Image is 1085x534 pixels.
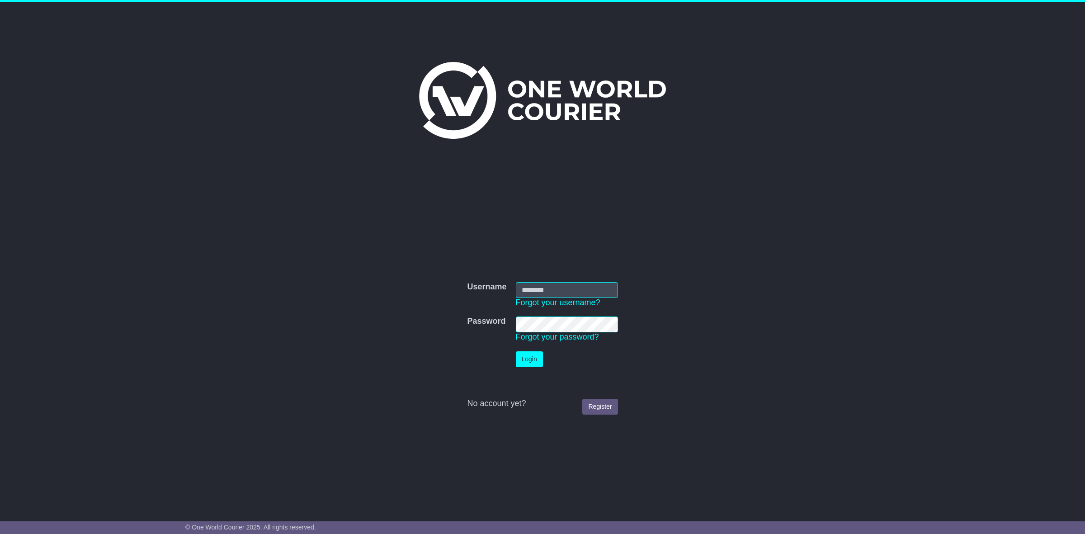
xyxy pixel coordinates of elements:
[419,62,666,139] img: One World
[516,298,600,307] a: Forgot your username?
[185,524,316,531] span: © One World Courier 2025. All rights reserved.
[467,282,506,292] label: Username
[516,351,543,367] button: Login
[467,399,618,409] div: No account yet?
[582,399,618,415] a: Register
[516,332,599,341] a: Forgot your password?
[467,317,505,326] label: Password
